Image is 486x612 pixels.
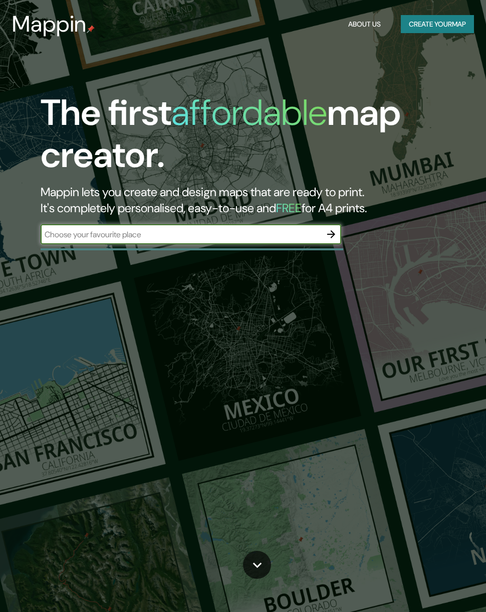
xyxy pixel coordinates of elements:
h1: affordable [171,89,327,136]
h5: FREE [276,200,302,216]
button: Create yourmap [401,15,474,34]
img: mappin-pin [87,25,95,33]
button: About Us [344,15,385,34]
input: Choose your favourite place [41,229,321,240]
h1: The first map creator. [41,92,429,184]
h2: Mappin lets you create and design maps that are ready to print. It's completely personalised, eas... [41,184,429,216]
h3: Mappin [12,11,87,37]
